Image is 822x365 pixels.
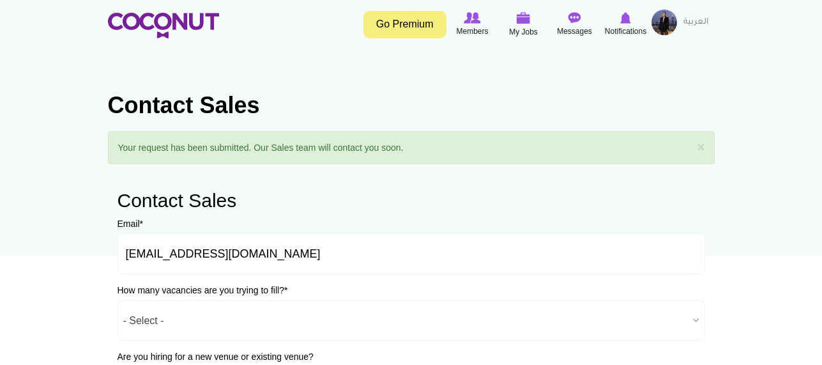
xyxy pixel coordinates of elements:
[517,12,531,24] img: My Jobs
[456,25,488,38] span: Members
[677,10,715,35] a: العربية
[568,12,581,24] img: Messages
[140,219,143,229] span: This field is required.
[600,10,651,39] a: Notifications Notifications
[549,10,600,39] a: Messages Messages
[118,233,705,274] input: Enter your email
[118,350,314,363] label: Are you hiring for a new venue or existing venue?
[620,12,631,24] img: Notifications
[447,10,498,39] a: Browse Members Members
[464,12,480,24] img: Browse Members
[108,13,219,38] img: Home
[557,25,592,38] span: Messages
[509,26,538,38] span: My Jobs
[108,93,715,118] h1: Contact Sales
[118,190,705,211] h2: Contact Sales
[118,284,288,297] label: How many vacancies are you trying to fill?
[498,10,549,40] a: My Jobs My Jobs
[123,300,688,341] span: - Select -
[284,285,287,295] span: This field is required.
[108,131,715,164] div: Your request has been submitted. Our Sales team will contact you soon.
[363,11,446,38] a: Go Premium
[605,25,646,38] span: Notifications
[697,140,704,153] a: ×
[118,217,143,230] label: Email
